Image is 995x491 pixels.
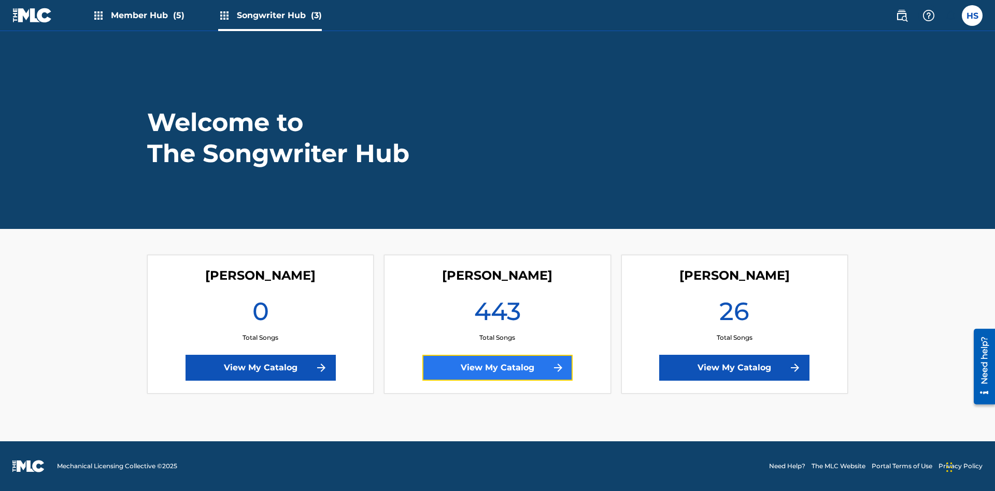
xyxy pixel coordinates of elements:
h4: Toby Songwriter [442,268,552,283]
img: f7272a7cc735f4ea7f67.svg [315,362,328,374]
a: View My Catalog [186,355,336,381]
div: Help [918,5,939,26]
span: (5) [173,10,184,20]
h1: 26 [719,296,749,333]
a: Need Help? [769,461,805,471]
a: Privacy Policy [939,461,983,471]
p: Total Songs [479,333,515,342]
p: Total Songs [717,333,752,342]
span: Mechanical Licensing Collective © 2025 [57,461,177,471]
h1: 0 [252,296,269,333]
a: View My Catalog [659,355,809,381]
div: Drag [946,452,953,483]
a: View My Catalog [422,355,573,381]
a: The MLC Website [812,461,865,471]
img: Top Rightsholders [92,9,105,22]
span: Songwriter Hub [237,9,322,21]
h1: 443 [474,296,521,333]
img: help [922,9,935,22]
div: User Menu [962,5,983,26]
iframe: Chat Widget [943,441,995,491]
h4: Christina Singuilera [679,268,790,283]
iframe: Resource Center [966,325,995,410]
img: Top Rightsholders [218,9,231,22]
img: MLC Logo [12,8,52,23]
div: Notifications [945,10,956,21]
p: Total Songs [243,333,278,342]
img: logo [12,460,45,472]
a: Public Search [891,5,912,26]
img: f7272a7cc735f4ea7f67.svg [789,362,801,374]
a: Portal Terms of Use [872,461,932,471]
span: Member Hub [111,9,184,21]
span: (3) [311,10,322,20]
h1: Welcome to The Songwriter Hub [147,107,411,169]
img: search [895,9,908,22]
h4: Lorna Singerton [205,268,316,283]
img: f7272a7cc735f4ea7f67.svg [552,362,564,374]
